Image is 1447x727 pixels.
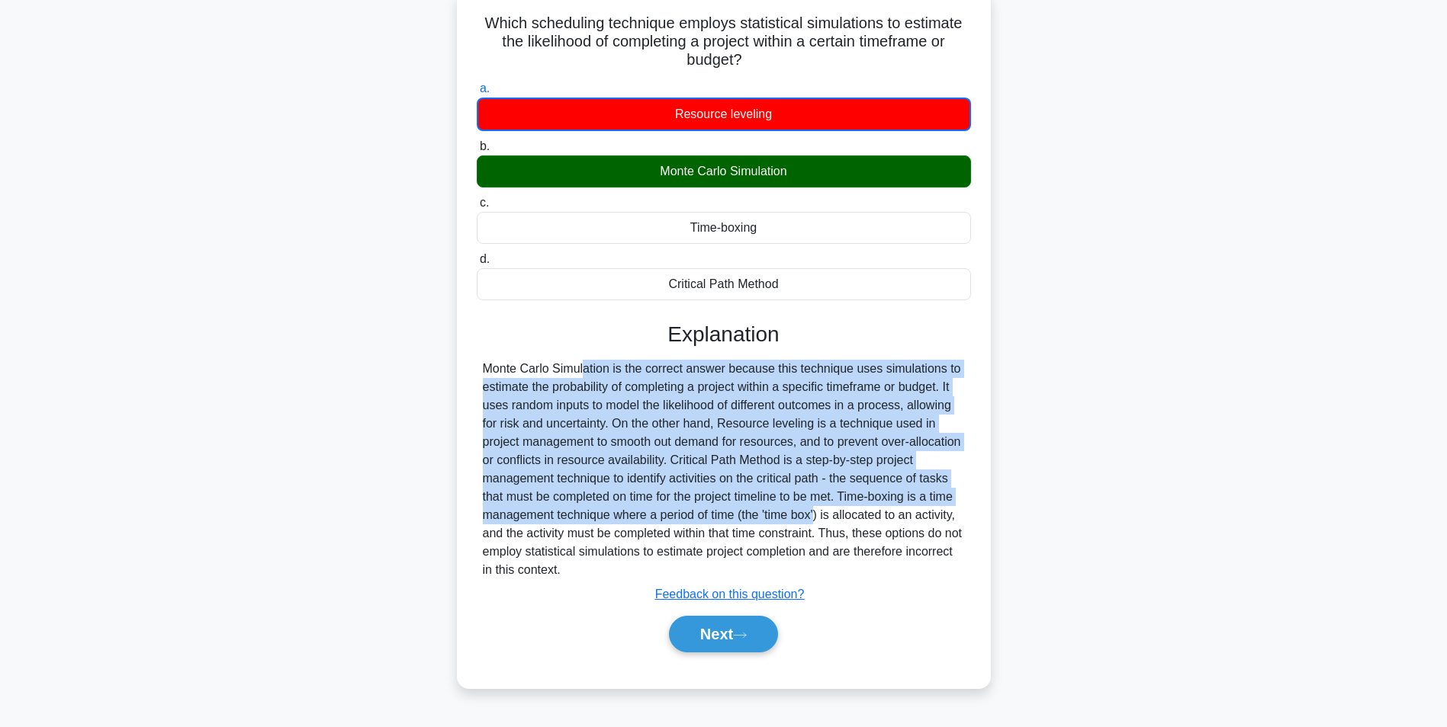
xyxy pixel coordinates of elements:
span: a. [480,82,490,94]
span: c. [480,196,489,209]
span: b. [480,139,490,152]
div: Monte Carlo Simulation is the correct answer because this technique uses simulations to estimate ... [483,360,965,579]
div: Time-boxing [477,212,971,244]
button: Next [669,616,778,652]
div: Resource leveling [477,98,971,131]
h5: Which scheduling technique employs statistical simulations to estimate the likelihood of completi... [475,14,973,70]
h3: Explanation [486,322,962,347]
div: Critical Path Method [477,268,971,300]
span: d. [480,252,490,265]
div: Monte Carlo Simulation [477,155,971,187]
a: Feedback on this question? [655,588,805,600]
